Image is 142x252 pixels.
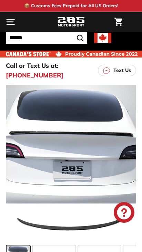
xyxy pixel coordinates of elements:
p: Call or Text Us at: [6,61,59,70]
a: Text Us [98,65,136,76]
a: Cart [111,12,126,32]
img: Logo_285_Motorsport_areodynamics_components [57,16,85,28]
p: 📦 Customs Fees Prepaid for All US Orders! [24,2,118,9]
inbox-online-store-chat: Shopify online store chat [112,202,136,224]
a: [PHONE_NUMBER] [6,71,64,80]
p: Text Us [113,67,131,74]
input: Search [6,32,87,44]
